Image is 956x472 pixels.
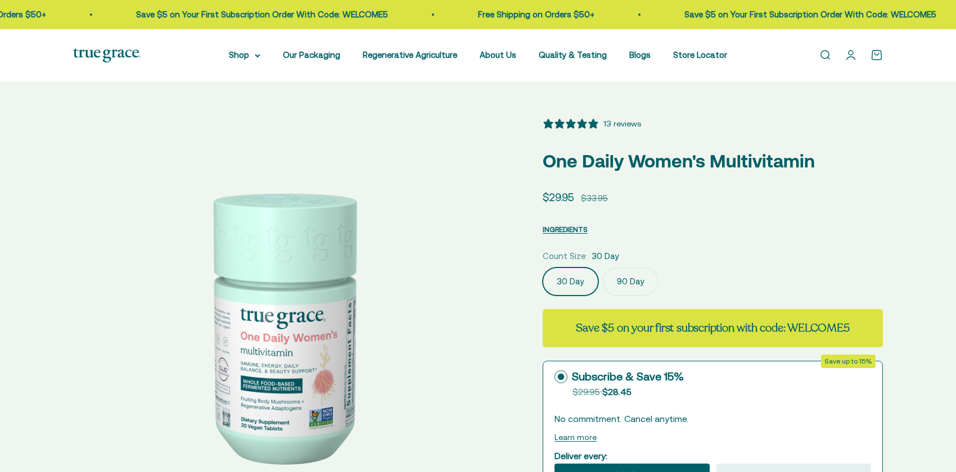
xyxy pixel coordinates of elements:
[543,117,641,130] button: 5 stars, 13 ratings
[363,50,457,60] a: Regenerative Agriculture
[543,225,588,234] span: INGREDIENTS
[629,50,651,60] a: Blogs
[543,147,883,175] p: One Daily Women's Multivitamin
[581,192,608,205] compare-at-price: $33.95
[478,10,594,19] a: Free Shipping on Orders $50+
[136,8,388,21] p: Save $5 on Your First Subscription Order With Code: WELCOME5
[283,50,340,60] a: Our Packaging
[603,117,641,130] div: 13 reviews
[576,320,849,335] strong: Save $5 on your first subscription with code: WELCOME5
[543,223,588,236] button: INGREDIENTS
[592,249,619,263] span: 30 Day
[480,50,516,60] a: About Us
[543,189,574,206] sale-price: $29.95
[229,48,260,62] summary: Shop
[684,8,936,21] p: Save $5 on Your First Subscription Order With Code: WELCOME5
[539,50,607,60] a: Quality & Testing
[673,50,727,60] a: Store Locator
[543,249,587,263] legend: Count Size:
